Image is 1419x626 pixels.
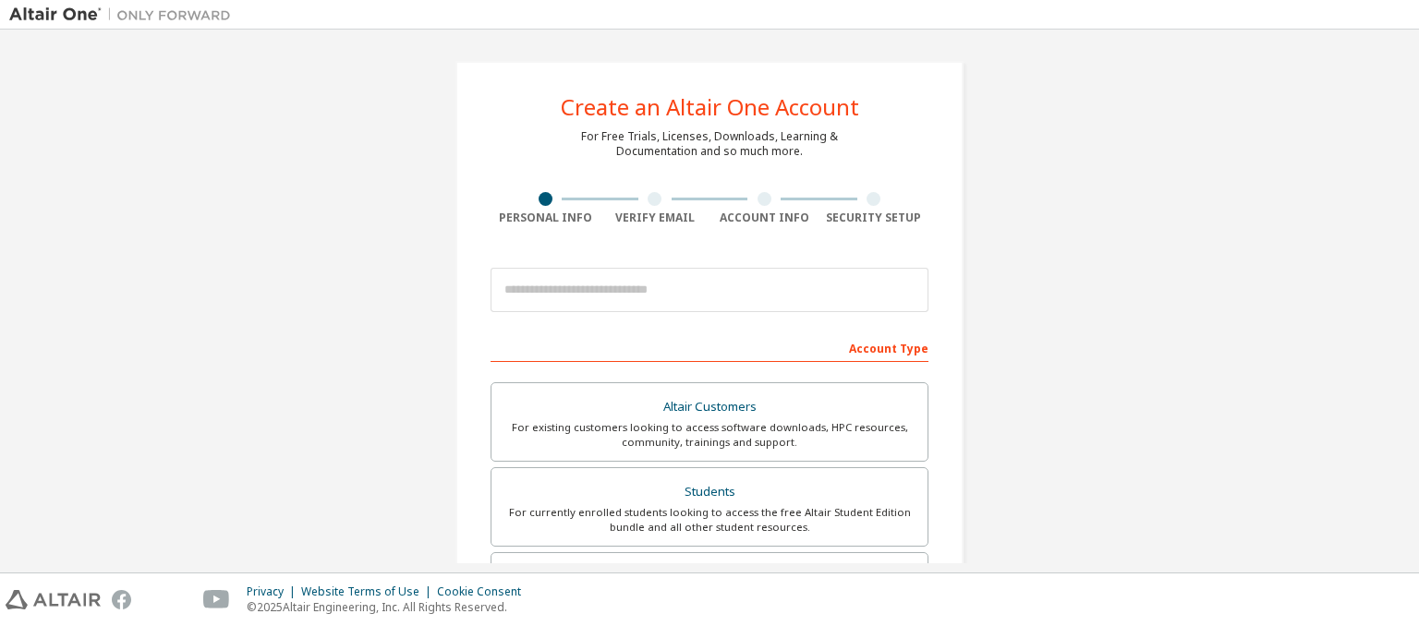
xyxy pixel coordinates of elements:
div: For Free Trials, Licenses, Downloads, Learning & Documentation and so much more. [581,129,838,159]
div: Website Terms of Use [301,584,437,599]
div: Altair Customers [503,394,916,420]
div: Create an Altair One Account [561,96,859,118]
div: Security Setup [819,211,929,225]
div: For currently enrolled students looking to access the free Altair Student Edition bundle and all ... [503,505,916,535]
img: altair_logo.svg [6,590,101,609]
div: Account Info [709,211,819,225]
div: Students [503,479,916,505]
div: Personal Info [491,211,600,225]
div: For existing customers looking to access software downloads, HPC resources, community, trainings ... [503,420,916,450]
div: Cookie Consent [437,584,532,599]
img: facebook.svg [112,590,131,609]
div: Account Type [491,332,928,362]
p: © 2025 Altair Engineering, Inc. All Rights Reserved. [247,599,532,615]
img: youtube.svg [203,590,230,609]
img: Altair One [9,6,240,24]
div: Verify Email [600,211,710,225]
div: Privacy [247,584,301,599]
